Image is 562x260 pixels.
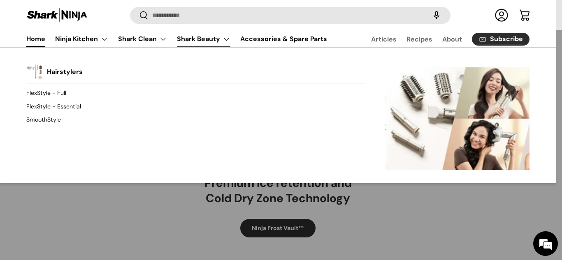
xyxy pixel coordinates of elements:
a: Subscribe [472,33,529,46]
a: Articles [371,31,397,47]
a: Accessories & Spare Parts [240,31,327,47]
span: Subscribe [490,36,523,43]
summary: Shark Clean [113,31,172,47]
textarea: Type your message and hit 'Enter' [4,173,157,202]
nav: Primary [26,31,327,47]
speech-search-button: Search by voice [423,7,450,25]
div: Chat with us now [43,46,138,57]
a: About [442,31,462,47]
a: Recipes [406,31,432,47]
span: We're online! [48,78,114,161]
nav: Secondary [351,31,529,47]
summary: Ninja Kitchen [50,31,113,47]
div: Minimize live chat window [135,4,155,24]
a: Home [26,31,45,47]
img: Shark Ninja Philippines [26,7,88,23]
summary: Shark Beauty [172,31,235,47]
